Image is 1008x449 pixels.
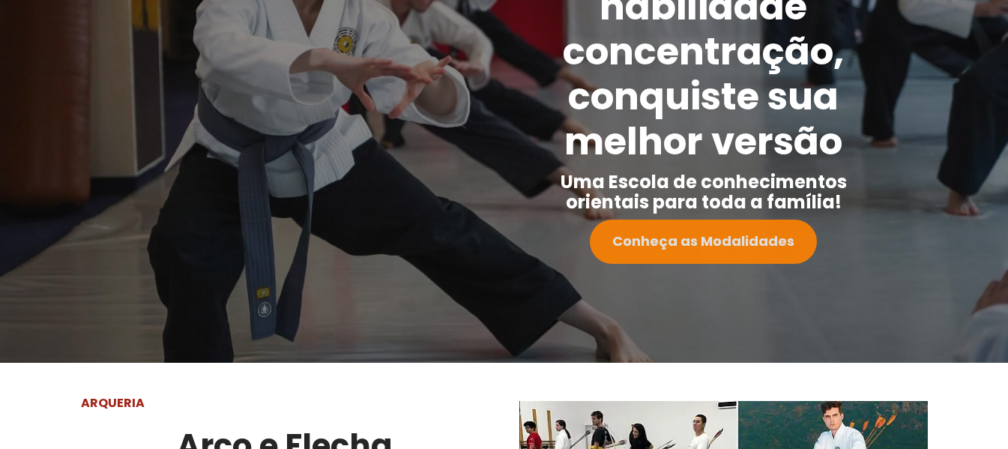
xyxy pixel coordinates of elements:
strong: ARQUERIA [81,394,145,412]
strong: Conheça as Modalidades [612,232,794,250]
a: Conheça as Modalidades [590,220,817,264]
strong: Uma Escola de conhecimentos orientais para toda a família! [561,169,847,214]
